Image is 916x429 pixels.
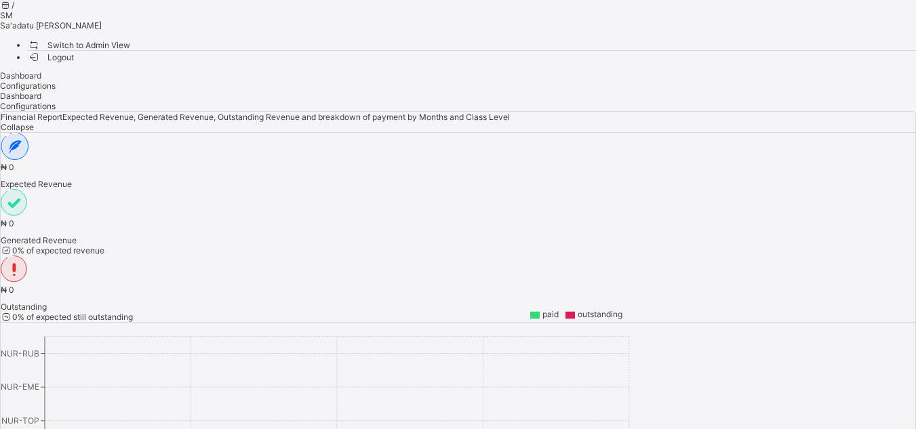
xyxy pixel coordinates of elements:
span: 0 % of expected still outstanding [1,312,133,322]
img: expected-2.4343d3e9d0c965b919479240f3db56ac.svg [1,133,29,160]
span: Expected Revenue, Generated Revenue, Outstanding Revenue and breakdown of payment by Months and C... [62,112,510,122]
span: Collapse [1,122,34,132]
span: Logout [27,50,74,64]
span: Switch to Admin View [27,38,130,52]
span: Expected Revenue [1,179,915,189]
tspan: NUR-RUB [1,348,39,359]
tspan: NUR-TOP [1,415,39,426]
span: Outstanding [1,302,915,312]
span: 0 % of expected revenue [1,245,104,256]
li: dropdown-list-item-buttom-1 [27,51,916,62]
span: ₦ 0 [1,162,14,172]
span: outstanding [578,309,622,319]
span: ₦ 0 [1,218,14,228]
span: Financial Report [1,112,62,122]
span: Generated Revenue [1,235,915,245]
tspan: NUR-EME [1,382,39,392]
img: paid-1.3eb1404cbcb1d3b736510a26bbfa3ccb.svg [1,189,27,216]
span: ₦ 0 [1,285,14,295]
img: outstanding-1.146d663e52f09953f639664a84e30106.svg [1,256,27,283]
li: dropdown-list-item-name-0 [27,39,916,51]
span: paid [542,309,559,319]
